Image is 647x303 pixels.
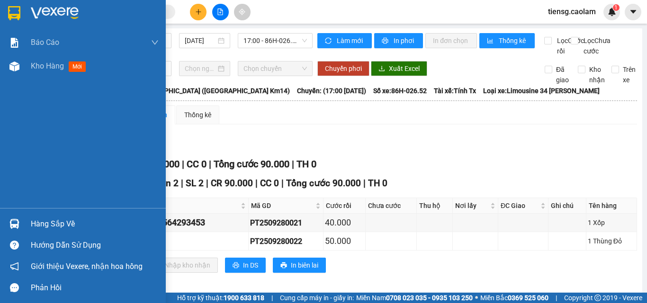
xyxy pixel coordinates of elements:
span: | [556,293,557,303]
span: plus [195,9,202,15]
input: Chọn ngày [185,63,216,74]
span: sync [325,37,333,45]
span: aim [239,9,245,15]
span: Nơi lấy [455,200,488,211]
button: syncLàm mới [317,33,372,48]
span: | [363,178,366,189]
span: tiensg.caolam [540,6,603,17]
span: Xuất Excel [389,63,420,74]
button: Chuyển phơi [317,61,369,76]
span: ĐC Giao [501,200,539,211]
span: Tổng cước 90.000 [286,178,361,189]
span: CR 90.000 [211,178,253,189]
span: CC 0 [260,178,279,189]
span: In phơi [394,35,415,46]
span: question-circle [10,241,19,250]
span: Miền Bắc [480,293,548,303]
span: | [292,158,294,170]
button: In đơn chọn [425,33,477,48]
th: Tên hàng [586,198,637,214]
span: printer [382,37,390,45]
td: PT2509280021 [249,214,324,232]
button: aim [234,4,251,20]
div: PT2509280021 [250,217,322,229]
button: printerIn biên lai [273,258,326,273]
span: copyright [594,294,601,301]
span: Chuyến: (17:00 [DATE]) [297,86,366,96]
span: 17:00 - 86H-026.52 [243,34,307,48]
button: file-add [212,4,229,20]
span: Thống kê [499,35,527,46]
span: Loại xe: Limousine 34 [PERSON_NAME] [483,86,600,96]
td: PT2509280022 [249,232,324,251]
span: Tài xế: Tính Tx [434,86,476,96]
span: CC 0 [187,158,207,170]
button: plus [190,4,207,20]
span: | [206,178,208,189]
span: In biên lai [291,260,318,270]
span: caret-down [629,8,638,16]
strong: 0369 525 060 [508,294,548,302]
span: down [151,39,159,46]
th: Cước rồi [323,198,365,214]
img: warehouse-icon [9,219,19,229]
th: Chưa cước [366,198,417,214]
span: Cung cấp máy in - giấy in: [280,293,354,303]
span: | [182,158,184,170]
span: Làm mới [337,35,364,46]
span: TH 0 [297,158,316,170]
span: message [10,283,19,292]
th: Thu hộ [417,198,453,214]
span: | [181,178,183,189]
span: | [271,293,273,303]
span: printer [233,262,239,269]
div: PT2509280022 [250,235,322,247]
span: | [281,178,284,189]
span: bar-chart [487,37,495,45]
span: Lọc Cước rồi [553,35,585,56]
span: Đơn 2 [153,178,179,189]
div: 40.000 [325,216,363,229]
span: Hỗ trợ kỹ thuật: [177,293,264,303]
span: Đã giao [552,64,573,85]
button: caret-down [625,4,641,20]
img: warehouse-icon [9,61,19,71]
button: printerIn phơi [374,33,423,48]
span: Lọc Chưa cước [580,35,612,56]
input: 28/09/2025 [185,35,216,46]
span: file-add [217,9,224,15]
sup: 1 [613,4,620,11]
span: In DS [243,260,258,270]
span: SL 2 [186,178,204,189]
th: Ghi chú [548,198,586,214]
div: nam 0914551315 [91,234,247,248]
button: downloadXuất Excel [371,61,427,76]
div: 1 Thùng Đỏ [588,236,635,246]
span: 1 [614,4,618,11]
span: printer [280,262,287,269]
strong: 0708 023 035 - 0935 103 250 [386,294,473,302]
span: Trên xe [619,64,639,85]
div: Phản hồi [31,281,159,295]
img: icon-new-feature [608,8,616,16]
span: mới [69,61,86,72]
span: download [378,65,385,73]
span: Chọn chuyến [243,61,307,76]
span: | [209,158,211,170]
span: | [255,178,258,189]
img: solution-icon [9,38,19,48]
span: Tổng cước 90.000 [214,158,289,170]
div: Hàng sắp về [31,217,159,231]
span: Kho nhận [585,64,609,85]
div: Thống kê [184,110,211,120]
span: Báo cáo [31,36,59,48]
span: Giới thiệu Vexere, nhận hoa hồng [31,260,143,272]
span: Mã GD [251,200,314,211]
div: 1 Xốp [588,217,635,228]
img: logo-vxr [8,6,20,20]
button: bar-chartThống kê [479,33,535,48]
span: Kho hàng [31,61,64,70]
button: printerIn DS [225,258,266,273]
button: downloadNhập kho nhận [146,258,218,273]
div: 50.000 [325,234,363,248]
